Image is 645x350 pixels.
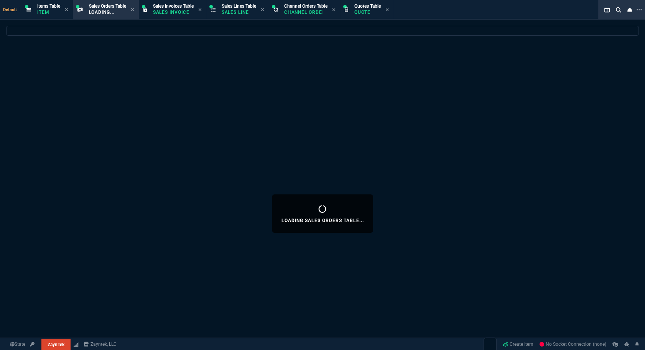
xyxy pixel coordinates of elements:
a: API TOKEN [28,341,37,348]
nx-icon: Close Tab [131,7,134,13]
span: Default [3,7,20,12]
a: msbcCompanyName [81,341,119,348]
nx-icon: Close Workbench [624,5,635,15]
nx-icon: Open New Tab [637,6,642,13]
span: Sales Lines Table [222,3,256,9]
nx-icon: Split Panels [601,5,613,15]
span: Sales Orders Table [89,3,126,9]
p: Loading Sales Orders Table... [281,217,364,224]
nx-icon: Close Tab [198,7,202,13]
nx-icon: Search [613,5,624,15]
p: Channel Order [284,9,322,15]
a: Global State [8,341,28,348]
p: Item [37,9,60,15]
nx-icon: Close Tab [65,7,68,13]
a: Create Item [500,338,536,350]
p: Loading... [89,9,126,15]
p: Sales Line [222,9,256,15]
span: No Socket Connection (none) [540,342,606,347]
span: Sales Invoices Table [153,3,194,9]
span: Channel Orders Table [284,3,327,9]
p: Quote [354,9,381,15]
p: Sales Invoice [153,9,191,15]
span: Items Table [37,3,60,9]
nx-icon: Close Tab [261,7,264,13]
nx-icon: Close Tab [385,7,389,13]
nx-icon: Close Tab [332,7,336,13]
span: Quotes Table [354,3,381,9]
